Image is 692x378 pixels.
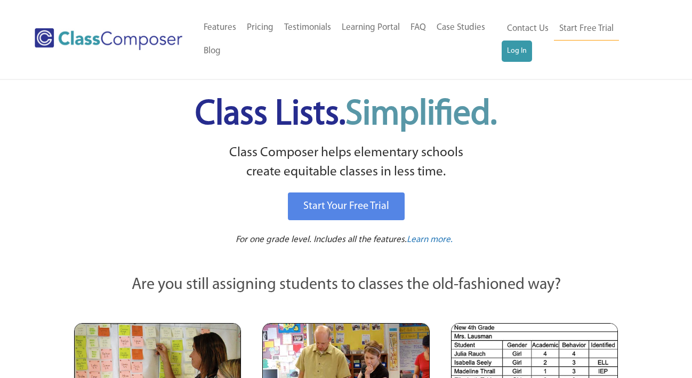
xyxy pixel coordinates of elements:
[431,16,490,39] a: Case Studies
[74,274,618,297] p: Are you still assigning students to classes the old-fashioned way?
[73,143,619,182] p: Class Composer helps elementary schools create equitable classes in less time.
[198,39,226,63] a: Blog
[502,17,554,41] a: Contact Us
[288,192,405,220] a: Start Your Free Trial
[502,41,532,62] a: Log In
[407,235,453,244] span: Learn more.
[407,234,453,247] a: Learn more.
[198,16,502,63] nav: Header Menu
[279,16,336,39] a: Testimonials
[198,16,242,39] a: Features
[242,16,279,39] a: Pricing
[336,16,405,39] a: Learning Portal
[345,98,497,132] span: Simplified.
[405,16,431,39] a: FAQ
[554,17,619,41] a: Start Free Trial
[303,201,389,212] span: Start Your Free Trial
[236,235,407,244] span: For one grade level. Includes all the features.
[35,28,182,50] img: Class Composer
[502,17,649,62] nav: Header Menu
[195,98,497,132] span: Class Lists.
